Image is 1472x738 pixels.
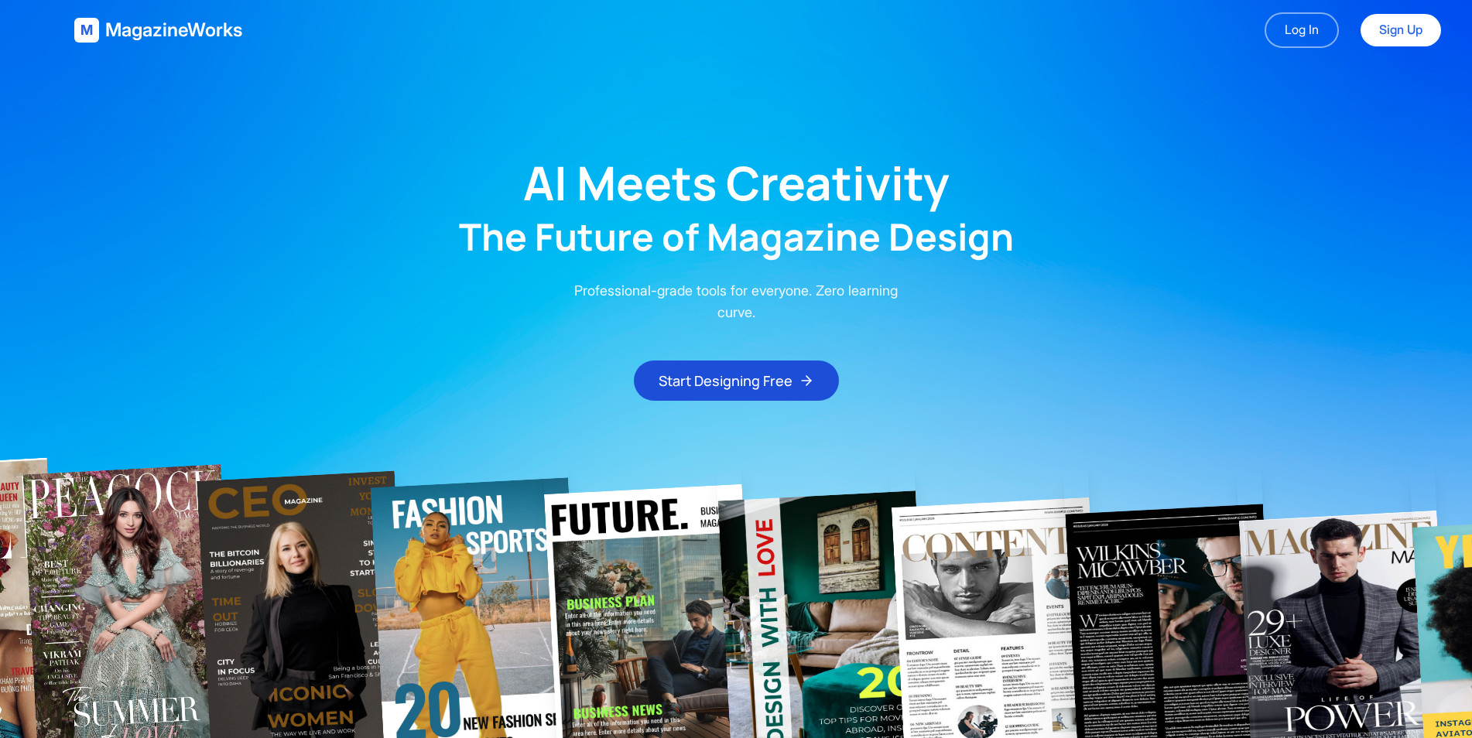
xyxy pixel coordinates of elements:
p: Professional-grade tools for everyone. Zero learning curve. [563,280,909,323]
span: MagazineWorks [105,18,242,43]
a: Sign Up [1361,14,1441,46]
h2: The Future of Magazine Design [459,218,1014,255]
a: Log In [1265,12,1339,48]
button: Start Designing Free [634,360,839,401]
span: M [80,19,93,41]
h1: AI Meets Creativity [523,159,950,206]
